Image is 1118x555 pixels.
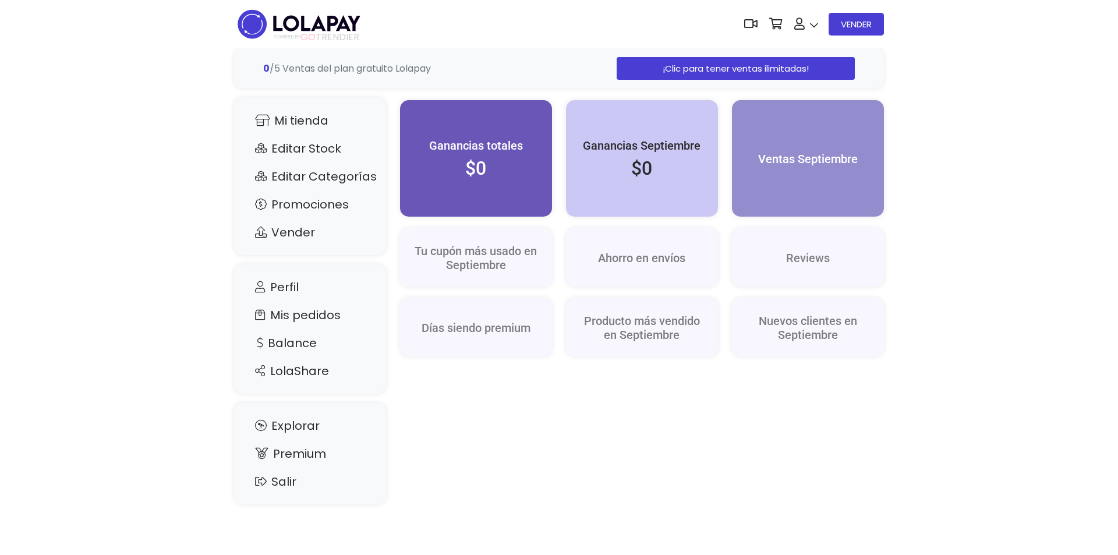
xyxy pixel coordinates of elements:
a: Premium [246,443,374,465]
h5: Días siendo premium [412,321,540,335]
a: VENDER [829,13,884,36]
a: Vender [246,221,374,243]
a: Mi tienda [246,109,374,132]
a: LolaShare [246,360,374,382]
a: Editar Categorías [246,165,374,188]
span: /5 Ventas del plan gratuito Lolapay [263,62,431,75]
h5: Tu cupón más usado en Septiembre [412,244,540,272]
h5: Producto más vendido en Septiembre [578,314,706,342]
img: logo [234,6,364,43]
h5: Ahorro en envíos [578,251,706,265]
a: Balance [246,332,374,354]
a: Mis pedidos [246,304,374,326]
a: Perfil [246,276,374,298]
a: Promociones [246,193,374,215]
h5: Ganancias Septiembre [578,139,706,153]
a: Explorar [246,415,374,437]
h5: Nuevos clientes en Septiembre [744,314,872,342]
h5: Ganancias totales [412,139,540,153]
span: POWERED BY [274,34,300,40]
a: Editar Stock [246,137,374,160]
span: GO [300,30,316,44]
h2: $0 [578,157,706,179]
h5: Reviews [744,251,872,265]
a: ¡Clic para tener ventas ilimitadas! [617,57,855,80]
h2: $0 [412,157,540,179]
h5: Ventas Septiembre [744,152,872,166]
span: TRENDIER [274,32,359,43]
a: Salir [246,471,374,493]
strong: 0 [263,62,270,75]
